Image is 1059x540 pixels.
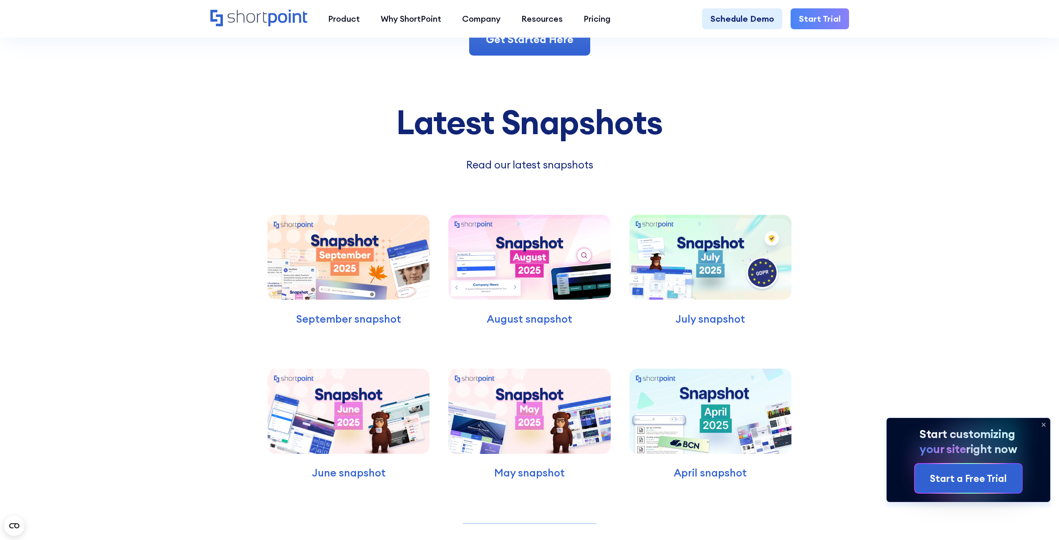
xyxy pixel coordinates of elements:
[462,13,500,25] div: Company
[263,104,797,140] div: Latest Snapshots
[930,471,1007,486] div: Start a Free Trial
[443,352,616,481] a: May snapshot
[584,13,611,25] div: Pricing
[521,13,563,25] div: Resources
[448,465,610,481] p: May snapshot
[268,311,430,327] p: September snapshot
[4,516,24,536] button: Open CMP widget
[328,13,360,25] div: Product
[452,8,511,29] a: Company
[370,8,452,29] a: Why ShortPoint
[915,464,1022,493] a: Start a Free Trial
[511,8,573,29] a: Resources
[381,13,441,25] div: Why ShortPoint
[469,23,590,56] a: Get Started Here
[263,198,435,327] a: September snapshot
[443,198,616,327] a: August snapshot
[624,198,796,327] a: July snapshot
[573,8,621,29] a: Pricing
[791,8,849,29] a: Start Trial
[318,8,370,29] a: Product
[268,465,430,481] p: June snapshot
[624,352,796,481] a: April snapshot
[210,10,308,28] a: Home
[365,157,695,173] p: Read our latest snapshots
[263,352,435,481] a: June snapshot
[629,465,791,481] p: April snapshot
[629,311,791,327] p: July snapshot
[702,8,782,29] a: Schedule Demo
[1017,500,1059,540] iframe: Chat Widget
[448,311,610,327] p: August snapshot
